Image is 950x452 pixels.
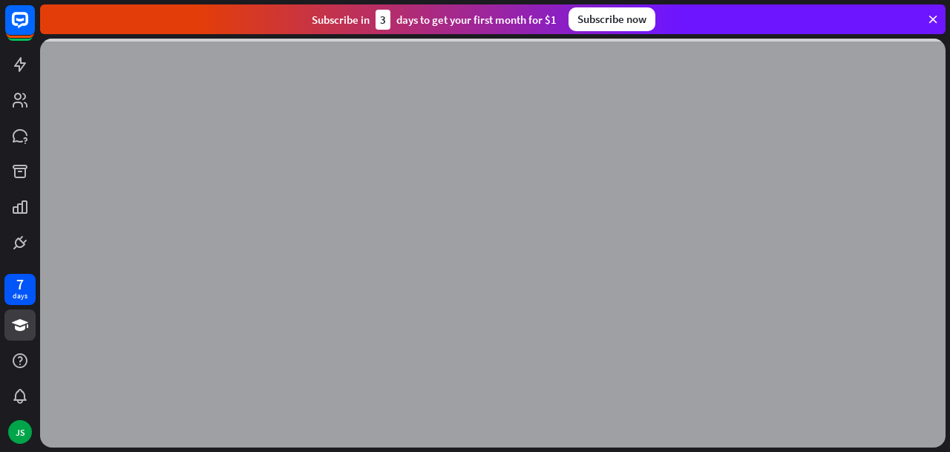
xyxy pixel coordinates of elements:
a: 7 days [4,274,36,305]
div: 3 [376,10,390,30]
div: 7 [16,278,24,291]
div: Subscribe now [569,7,655,31]
div: JS [8,420,32,444]
div: days [13,291,27,301]
div: Subscribe in days to get your first month for $1 [312,10,557,30]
